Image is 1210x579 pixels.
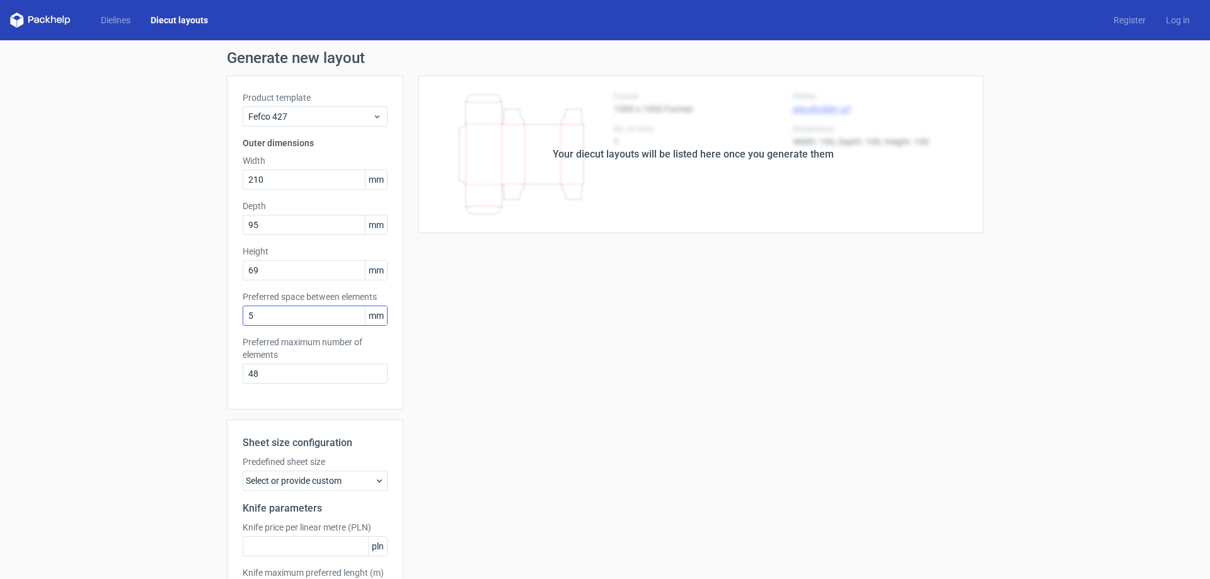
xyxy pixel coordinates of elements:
label: Preferred maximum number of elements [243,336,388,361]
label: Predefined sheet size [243,456,388,468]
span: mm [365,215,387,234]
a: Log in [1156,14,1200,26]
h1: Generate new layout [227,50,983,66]
span: pln [368,537,387,556]
label: Width [243,154,388,167]
label: Knife price per linear metre (PLN) [243,521,388,534]
label: Knife maximum preferred lenght (m) [243,566,388,579]
h2: Sheet size configuration [243,435,388,450]
span: mm [365,170,387,189]
div: Your diecut layouts will be listed here once you generate them [553,147,834,162]
a: Register [1103,14,1156,26]
label: Preferred space between elements [243,290,388,303]
span: Fefco 427 [248,110,372,123]
label: Depth [243,200,388,212]
div: Select or provide custom [243,471,388,491]
h3: Outer dimensions [243,137,388,149]
a: Dielines [91,14,141,26]
label: Product template [243,91,388,104]
span: mm [365,306,387,325]
h2: Knife parameters [243,501,388,516]
a: Diecut layouts [141,14,218,26]
span: mm [365,261,387,280]
label: Height [243,245,388,258]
